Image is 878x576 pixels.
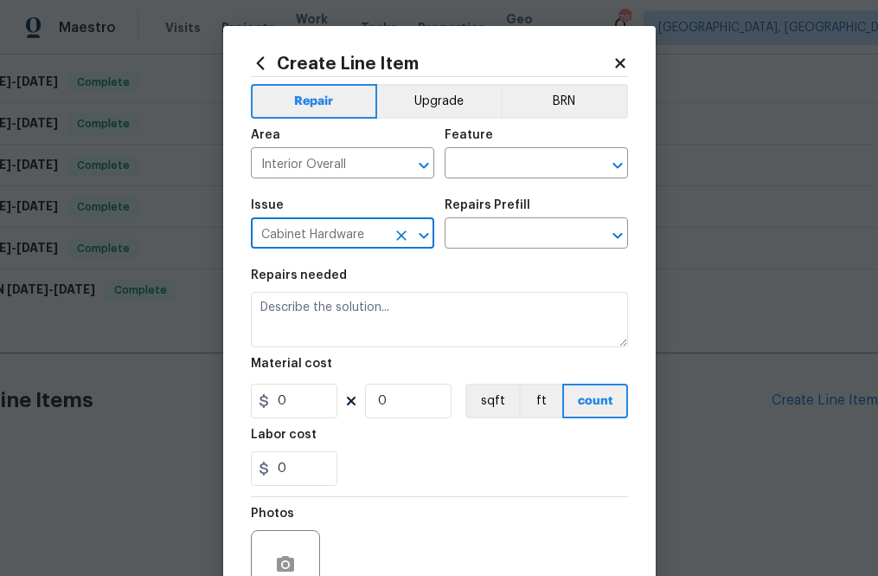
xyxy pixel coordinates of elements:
[251,508,294,520] h5: Photos
[445,129,493,141] h5: Feature
[251,54,612,73] h2: Create Line Item
[251,199,284,211] h5: Issue
[519,384,562,418] button: ft
[251,429,317,441] h5: Labor cost
[251,358,332,370] h5: Material cost
[251,84,378,119] button: Repair
[445,199,530,211] h5: Repairs Prefill
[251,129,280,141] h5: Area
[412,153,436,178] button: Open
[389,223,413,248] button: Clear
[606,223,630,248] button: Open
[606,153,630,178] button: Open
[501,84,628,119] button: BRN
[412,223,436,248] button: Open
[465,384,519,418] button: sqft
[562,384,628,418] button: count
[377,84,501,119] button: Upgrade
[251,269,347,282] h5: Repairs needed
